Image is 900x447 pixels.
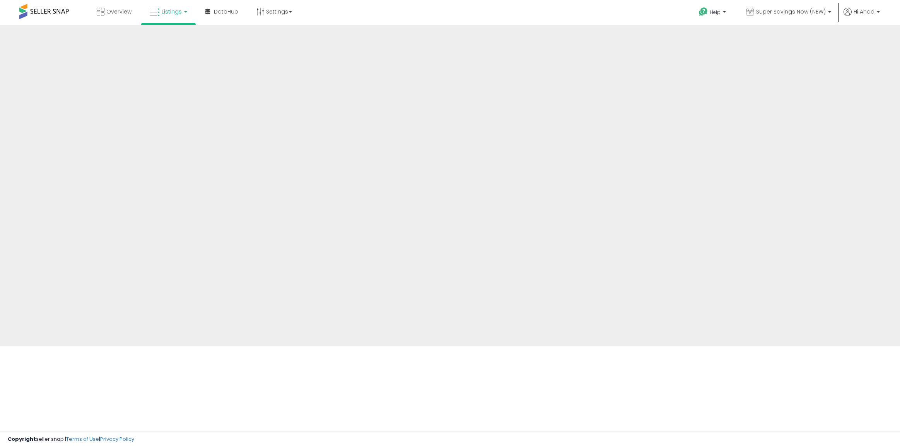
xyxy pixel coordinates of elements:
i: Get Help [698,7,708,17]
span: DataHub [214,8,238,15]
span: Super Savings Now (NEW) [756,8,826,15]
span: Help [710,9,721,15]
span: Hi Ahad [854,8,874,15]
span: Listings [162,8,182,15]
a: Help [693,1,734,25]
a: Hi Ahad [844,8,880,25]
span: Overview [106,8,131,15]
